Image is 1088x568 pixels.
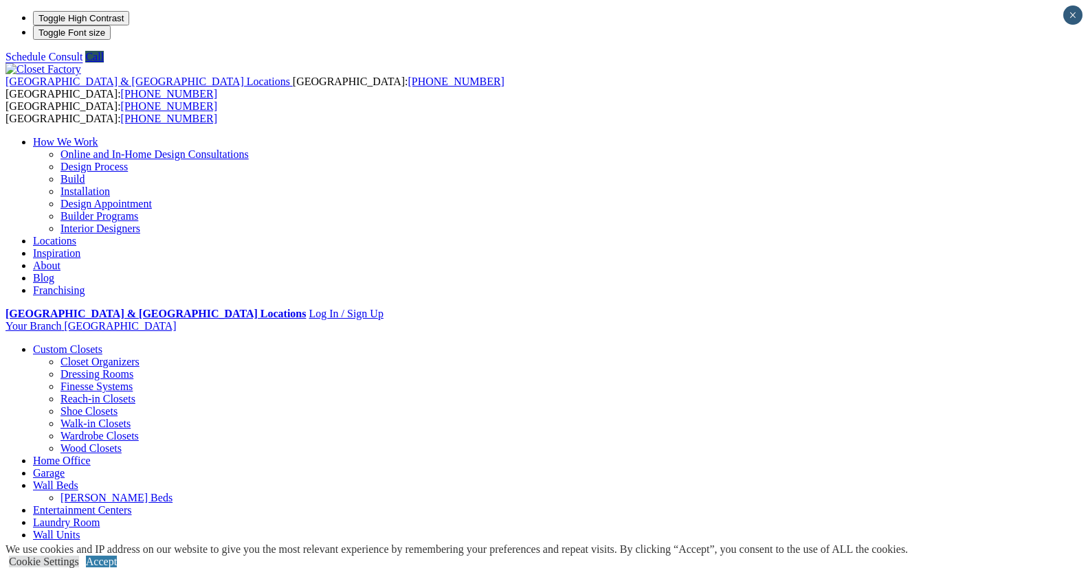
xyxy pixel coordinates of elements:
a: Walk-in Closets [60,418,131,429]
a: Build [60,173,85,185]
a: Design Process [60,161,128,172]
a: Blog [33,272,54,284]
a: Shoe Closets [60,405,118,417]
span: [GEOGRAPHIC_DATA] [64,320,176,332]
button: Toggle Font size [33,25,111,40]
a: [PHONE_NUMBER] [121,113,217,124]
button: Toggle High Contrast [33,11,129,25]
a: Log In / Sign Up [309,308,383,319]
a: Inspiration [33,247,80,259]
a: Wine & Pantry [33,541,99,553]
a: How We Work [33,136,98,148]
a: Home Office [33,455,91,466]
a: Interior Designers [60,223,140,234]
div: We use cookies and IP address on our website to give you the most relevant experience by remember... [5,543,908,556]
a: Laundry Room [33,516,100,528]
span: Toggle Font size [38,27,105,38]
span: Toggle High Contrast [38,13,124,23]
a: About [33,260,60,271]
a: Online and In-Home Design Consultations [60,148,249,160]
a: Installation [60,185,110,197]
a: Entertainment Centers [33,504,132,516]
a: Wardrobe Closets [60,430,139,442]
span: Your Branch [5,320,61,332]
a: Your Branch [GEOGRAPHIC_DATA] [5,320,177,332]
a: [PHONE_NUMBER] [408,76,504,87]
a: Franchising [33,284,85,296]
span: [GEOGRAPHIC_DATA]: [GEOGRAPHIC_DATA]: [5,100,217,124]
a: Wall Beds [33,479,78,491]
a: Cookie Settings [9,556,79,567]
a: Finesse Systems [60,380,133,392]
span: [GEOGRAPHIC_DATA]: [GEOGRAPHIC_DATA]: [5,76,504,100]
span: [GEOGRAPHIC_DATA] & [GEOGRAPHIC_DATA] Locations [5,76,290,87]
a: Locations [33,235,76,247]
a: Reach-in Closets [60,393,135,405]
a: Custom Closets [33,343,102,355]
a: Design Appointment [60,198,152,209]
a: Wall Units [33,529,80,541]
a: [GEOGRAPHIC_DATA] & [GEOGRAPHIC_DATA] Locations [5,76,293,87]
a: Schedule Consult [5,51,82,63]
a: [GEOGRAPHIC_DATA] & [GEOGRAPHIC_DATA] Locations [5,308,306,319]
a: Builder Programs [60,210,138,222]
a: [PERSON_NAME] Beds [60,492,173,503]
a: [PHONE_NUMBER] [121,100,217,112]
a: Call [85,51,104,63]
a: Wood Closets [60,442,122,454]
a: Garage [33,467,65,479]
a: [PHONE_NUMBER] [121,88,217,100]
a: Closet Organizers [60,356,140,367]
a: Accept [86,556,117,567]
img: Closet Factory [5,63,81,76]
a: Dressing Rooms [60,368,133,380]
button: Close [1063,5,1083,25]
